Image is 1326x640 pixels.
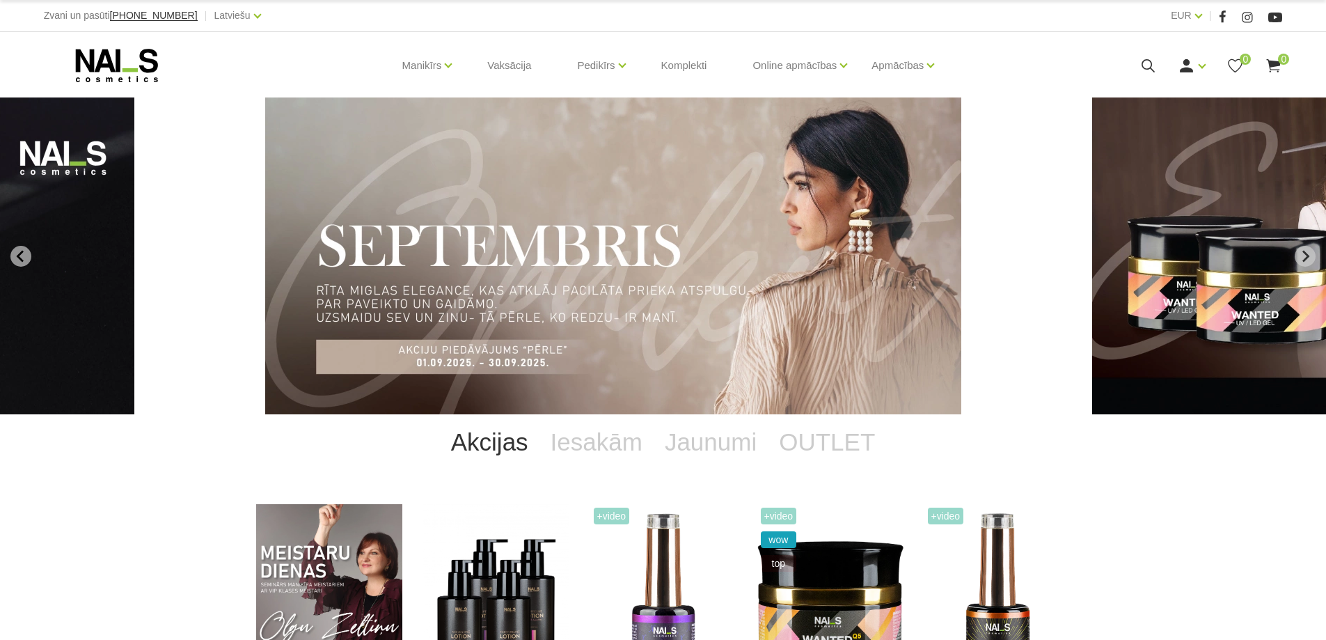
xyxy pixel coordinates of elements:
[577,38,615,93] a: Pedikīrs
[1265,57,1282,75] a: 0
[44,7,198,24] div: Zvani un pasūti
[752,38,837,93] a: Online apmācības
[871,38,924,93] a: Apmācības
[10,246,31,267] button: Go to last slide
[440,414,539,470] a: Akcijas
[1278,54,1289,65] span: 0
[1240,54,1251,65] span: 0
[650,32,718,99] a: Komplekti
[761,508,797,524] span: +Video
[265,97,1061,414] li: 1 of 11
[539,414,654,470] a: Iesakām
[594,508,630,524] span: +Video
[761,555,797,572] span: top
[214,7,251,24] a: Latviešu
[1295,246,1316,267] button: Next slide
[1209,7,1212,24] span: |
[654,414,768,470] a: Jaunumi
[110,10,198,21] a: [PHONE_NUMBER]
[1226,57,1244,75] a: 0
[476,32,542,99] a: Vaksācija
[761,531,797,548] span: wow
[402,38,442,93] a: Manikīrs
[768,414,886,470] a: OUTLET
[928,508,964,524] span: +Video
[1171,7,1192,24] a: EUR
[205,7,207,24] span: |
